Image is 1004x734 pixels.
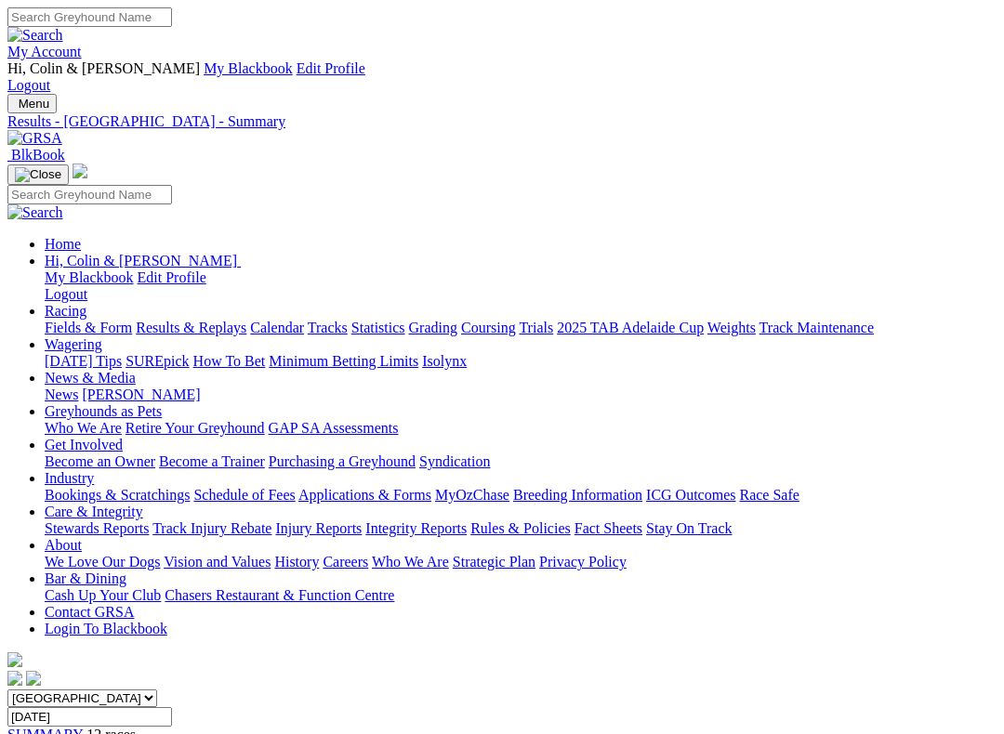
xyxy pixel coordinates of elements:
[45,420,122,436] a: Who We Are
[45,587,997,604] div: Bar & Dining
[138,269,206,285] a: Edit Profile
[26,671,41,686] img: twitter.svg
[365,520,467,536] a: Integrity Reports
[557,320,704,335] a: 2025 TAB Adelaide Cup
[308,320,348,335] a: Tracks
[45,320,997,336] div: Racing
[7,204,63,221] img: Search
[45,269,134,285] a: My Blackbook
[193,353,266,369] a: How To Bet
[125,353,189,369] a: SUREpick
[707,320,756,335] a: Weights
[297,60,365,76] a: Edit Profile
[250,320,304,335] a: Calendar
[422,353,467,369] a: Isolynx
[539,554,627,570] a: Privacy Policy
[45,353,997,370] div: Wagering
[7,164,69,185] button: Toggle navigation
[7,60,200,76] span: Hi, Colin & [PERSON_NAME]
[7,113,997,130] a: Results - [GEOGRAPHIC_DATA] - Summary
[45,437,123,452] a: Get Involved
[7,44,82,59] a: My Account
[45,303,86,319] a: Racing
[165,587,394,603] a: Chasers Restaurant & Function Centre
[45,253,237,269] span: Hi, Colin & [PERSON_NAME]
[45,453,155,469] a: Become an Owner
[7,27,63,44] img: Search
[45,604,134,620] a: Contact GRSA
[298,487,431,503] a: Applications & Forms
[136,320,246,335] a: Results & Replays
[7,652,22,667] img: logo-grsa-white.png
[45,470,94,486] a: Industry
[409,320,457,335] a: Grading
[269,453,416,469] a: Purchasing a Greyhound
[461,320,516,335] a: Coursing
[470,520,571,536] a: Rules & Policies
[45,286,87,302] a: Logout
[45,387,78,402] a: News
[15,167,61,182] img: Close
[45,370,136,386] a: News & Media
[45,487,190,503] a: Bookings & Scratchings
[45,253,241,269] a: Hi, Colin & [PERSON_NAME]
[7,60,997,94] div: My Account
[159,453,265,469] a: Become a Trainer
[45,520,997,537] div: Care & Integrity
[45,453,997,470] div: Get Involved
[760,320,874,335] a: Track Maintenance
[275,520,362,536] a: Injury Reports
[45,420,997,437] div: Greyhounds as Pets
[45,554,160,570] a: We Love Our Dogs
[45,520,149,536] a: Stewards Reports
[45,537,82,553] a: About
[739,487,799,503] a: Race Safe
[204,60,293,76] a: My Blackbook
[45,504,143,519] a: Care & Integrity
[45,554,997,570] div: About
[164,554,271,570] a: Vision and Values
[519,320,553,335] a: Trials
[7,130,62,147] img: GRSA
[7,77,50,93] a: Logout
[269,353,418,369] a: Minimum Betting Limits
[419,453,490,469] a: Syndication
[7,7,172,27] input: Search
[646,520,732,536] a: Stay On Track
[45,621,167,636] a: Login To Blackbook
[7,707,172,727] input: Select date
[435,487,509,503] a: MyOzChase
[7,147,65,163] a: BlkBook
[125,420,265,436] a: Retire Your Greyhound
[45,336,102,352] a: Wagering
[323,554,368,570] a: Careers
[274,554,319,570] a: History
[11,147,65,163] span: BlkBook
[7,185,172,204] input: Search
[19,97,49,111] span: Menu
[45,587,161,603] a: Cash Up Your Club
[575,520,642,536] a: Fact Sheets
[513,487,642,503] a: Breeding Information
[45,387,997,403] div: News & Media
[152,520,271,536] a: Track Injury Rebate
[646,487,735,503] a: ICG Outcomes
[453,554,535,570] a: Strategic Plan
[45,403,162,419] a: Greyhounds as Pets
[45,487,997,504] div: Industry
[372,554,449,570] a: Who We Are
[82,387,200,402] a: [PERSON_NAME]
[7,94,57,113] button: Toggle navigation
[45,269,997,303] div: Hi, Colin & [PERSON_NAME]
[7,671,22,686] img: facebook.svg
[45,353,122,369] a: [DATE] Tips
[45,570,126,586] a: Bar & Dining
[73,164,87,178] img: logo-grsa-white.png
[351,320,405,335] a: Statistics
[45,236,81,252] a: Home
[45,320,132,335] a: Fields & Form
[193,487,295,503] a: Schedule of Fees
[269,420,399,436] a: GAP SA Assessments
